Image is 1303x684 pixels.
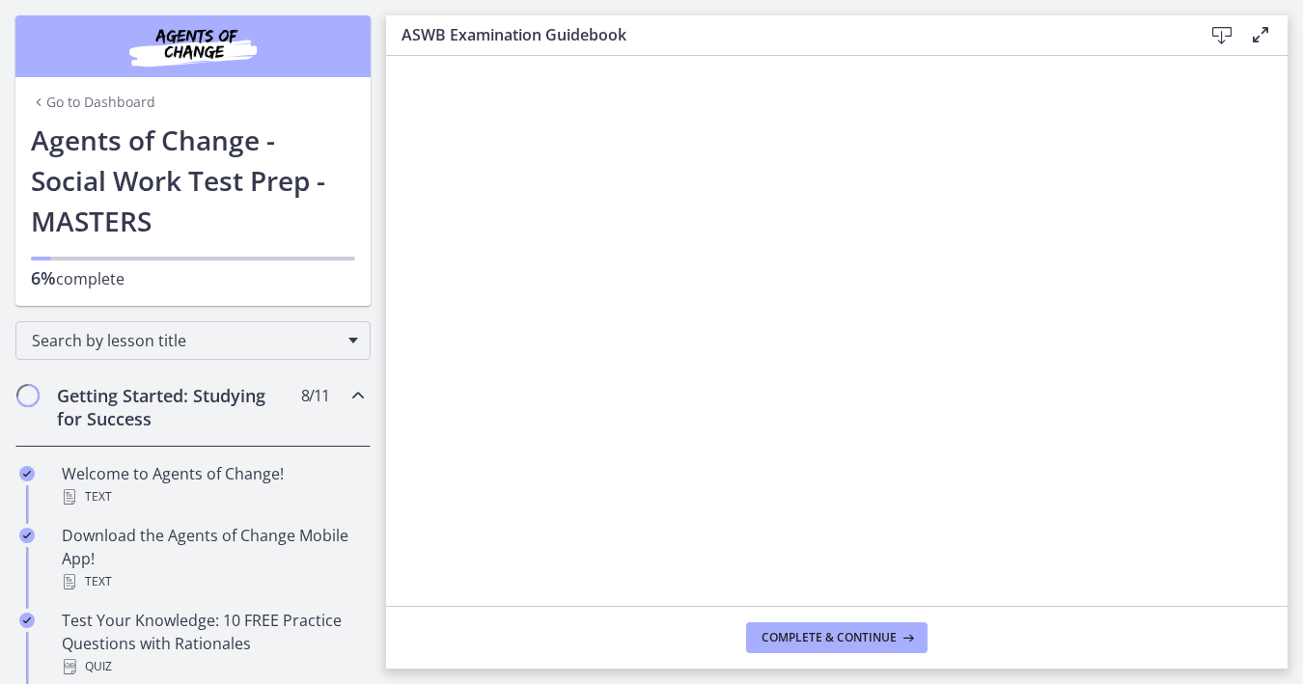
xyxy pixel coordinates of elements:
i: Completed [19,466,35,481]
p: complete [31,266,355,290]
div: Text [62,485,363,508]
div: Test Your Knowledge: 10 FREE Practice Questions with Rationales [62,609,363,678]
span: 8 / 11 [301,384,329,407]
i: Completed [19,613,35,628]
h3: ASWB Examination Guidebook [402,23,1172,46]
span: Search by lesson title [32,330,339,351]
div: Search by lesson title [15,321,371,360]
div: Welcome to Agents of Change! [62,462,363,508]
div: Download the Agents of Change Mobile App! [62,524,363,593]
button: Complete & continue [746,622,928,653]
span: Complete & continue [762,630,897,645]
span: 6% [31,266,56,289]
h2: Getting Started: Studying for Success [57,384,292,430]
img: Agents of Change [77,23,309,69]
a: Go to Dashboard [31,93,155,112]
div: Text [62,570,363,593]
div: Quiz [62,655,363,678]
i: Completed [19,528,35,543]
h1: Agents of Change - Social Work Test Prep - MASTERS [31,120,355,241]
